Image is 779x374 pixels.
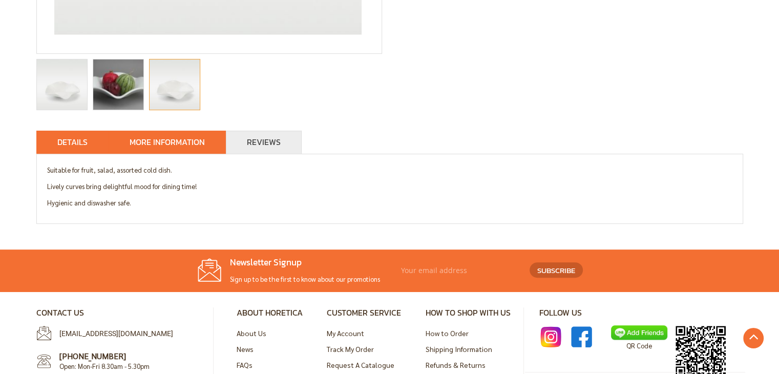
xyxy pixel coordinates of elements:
h4: Customer Service [327,307,401,318]
a: Refunds & Returns [426,360,486,369]
div: melamine bowl, food bowl, extra large food bowl, salad bowl, extra large salad bowl, food display... [93,54,149,115]
span: Subscribe [537,264,575,276]
p: Sign up to be the first to know about our promotions [197,274,396,285]
a: Go to Top [743,328,764,348]
img: melamine bowl, food bowl, extra large food bowl, salad bowl, extra large salad bowl, food display... [80,59,156,110]
a: Track My Order [327,344,374,354]
div: melamine bowl, food bowl, extra large food bowl, salad bowl, extra large salad bowl, food display... [36,54,93,115]
h4: Newsletter Signup [197,257,396,268]
a: More Information [130,136,205,148]
a: Request A Catalogue [327,360,394,369]
a: Details [57,136,88,148]
a: My Account [327,328,364,338]
div: Hana Floral Bowl [149,54,200,115]
p: Lively curves bring delightful mood for dining time! [47,181,732,192]
a: Shipping Information [426,344,492,354]
button: Subscribe [530,262,583,278]
a: About Us [237,328,266,338]
h4: How to Shop with Us [426,307,511,318]
h4: About Horetica [237,307,303,318]
p: Hygienic and diswasher safe. [47,197,732,209]
p: QR Code [611,340,667,351]
img: melamine bowl, food bowl, extra large food bowl, salad bowl, extra large salad bowl, food display... [37,59,87,110]
p: Suitable for fruit, salad, assorted cold dish. [47,164,732,176]
a: [EMAIL_ADDRESS][DOMAIN_NAME] [59,329,173,338]
a: News [237,344,254,354]
a: [PHONE_NUMBER] [59,350,126,361]
h4: Contact Us [36,307,205,318]
a: How to Order [426,328,469,338]
span: Open: Mon-Fri 8.30am - 5.30pm [59,362,150,370]
a: FAQs [237,360,252,369]
a: Reviews [247,136,281,148]
h4: Follow Us [539,307,743,318]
